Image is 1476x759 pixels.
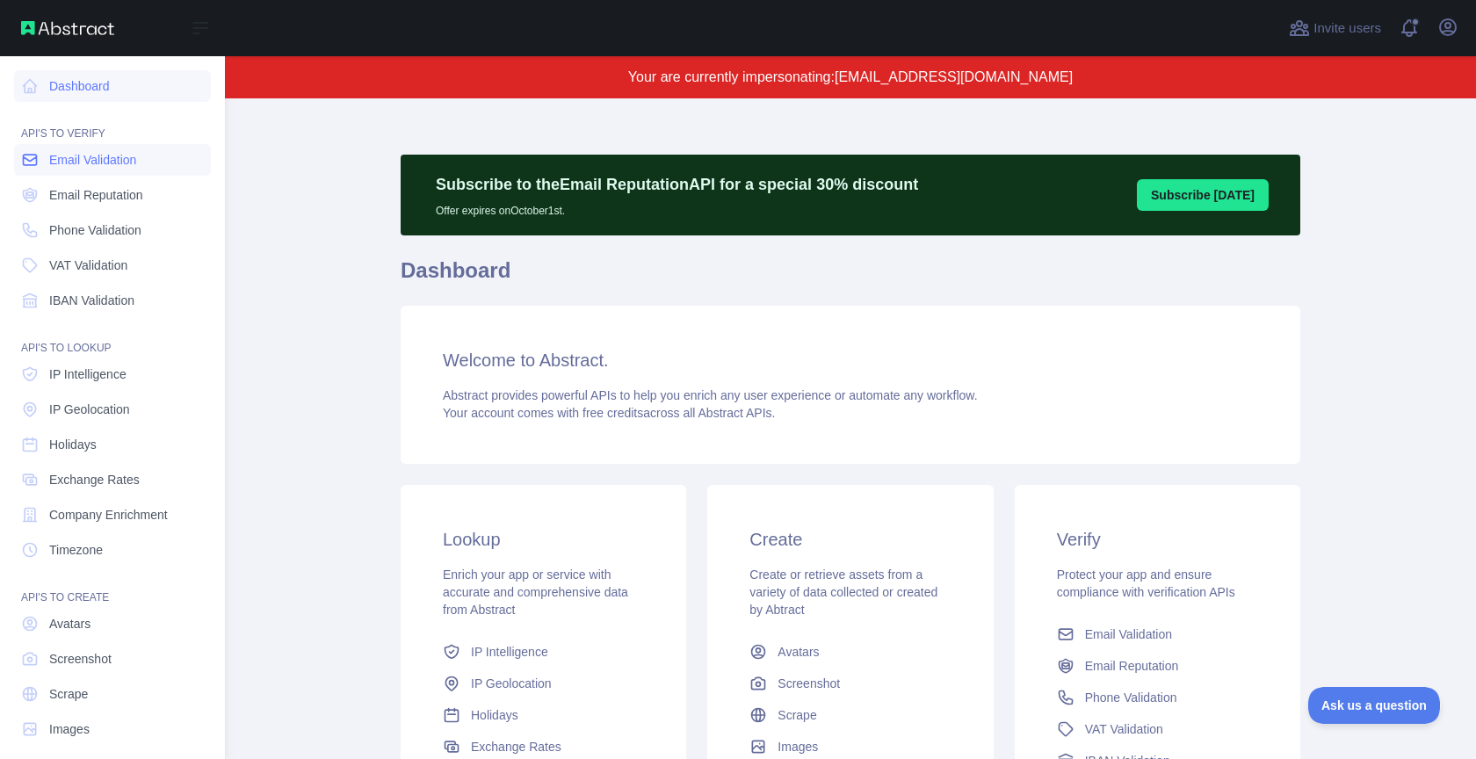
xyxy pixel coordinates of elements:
span: Email Validation [1085,625,1172,643]
img: Abstract API [21,21,114,35]
span: Enrich your app or service with accurate and comprehensive data from Abstract [443,567,628,617]
span: Email Reputation [49,186,143,204]
h3: Verify [1057,527,1258,552]
span: Holidays [49,436,97,453]
span: Screenshot [778,675,840,692]
a: VAT Validation [1050,713,1265,745]
span: Images [49,720,90,738]
a: Email Reputation [14,179,211,211]
div: API'S TO VERIFY [14,105,211,141]
span: Invite users [1313,18,1381,39]
span: Scrape [49,685,88,703]
a: Exchange Rates [14,464,211,495]
a: Images [14,713,211,745]
a: Scrape [14,678,211,710]
a: Dashboard [14,70,211,102]
a: IP Geolocation [436,668,651,699]
a: Email Validation [14,144,211,176]
a: Timezone [14,534,211,566]
a: Email Validation [1050,618,1265,650]
a: Scrape [742,699,958,731]
span: Timezone [49,541,103,559]
h3: Lookup [443,527,644,552]
span: Holidays [471,706,518,724]
a: Avatars [742,636,958,668]
a: Holidays [14,429,211,460]
a: Holidays [436,699,651,731]
span: Phone Validation [1085,689,1177,706]
h3: Create [749,527,951,552]
span: VAT Validation [49,257,127,274]
div: API'S TO CREATE [14,569,211,604]
span: IP Geolocation [471,675,552,692]
a: Screenshot [742,668,958,699]
div: API'S TO LOOKUP [14,320,211,355]
span: [EMAIL_ADDRESS][DOMAIN_NAME] [835,69,1073,84]
a: VAT Validation [14,249,211,281]
span: IP Intelligence [49,365,127,383]
span: VAT Validation [1085,720,1163,738]
p: Subscribe to the Email Reputation API for a special 30 % discount [436,172,918,197]
span: Exchange Rates [471,738,561,755]
span: Email Reputation [1085,657,1179,675]
span: Abstract provides powerful APIs to help you enrich any user experience or automate any workflow. [443,388,978,402]
a: IP Intelligence [14,358,211,390]
h3: Welcome to Abstract. [443,348,1258,372]
a: Phone Validation [1050,682,1265,713]
a: Avatars [14,608,211,640]
h1: Dashboard [401,257,1300,299]
span: Avatars [49,615,90,632]
span: Your account comes with across all Abstract APIs. [443,406,775,420]
span: Create or retrieve assets from a variety of data collected or created by Abtract [749,567,937,617]
a: IP Intelligence [436,636,651,668]
p: Offer expires on October 1st. [436,197,918,218]
span: IBAN Validation [49,292,134,309]
span: Company Enrichment [49,506,168,524]
span: Protect your app and ensure compliance with verification APIs [1057,567,1235,599]
span: Avatars [778,643,819,661]
span: IP Geolocation [49,401,130,418]
button: Invite users [1285,14,1385,42]
a: Company Enrichment [14,499,211,531]
a: Email Reputation [1050,650,1265,682]
iframe: Toggle Customer Support [1308,687,1441,724]
span: Images [778,738,818,755]
span: Phone Validation [49,221,141,239]
span: Screenshot [49,650,112,668]
a: IBAN Validation [14,285,211,316]
span: Email Validation [49,151,136,169]
span: IP Intelligence [471,643,548,661]
span: free credits [582,406,643,420]
button: Subscribe [DATE] [1137,179,1269,211]
span: Exchange Rates [49,471,140,488]
span: Scrape [778,706,816,724]
a: Phone Validation [14,214,211,246]
a: Screenshot [14,643,211,675]
span: Your are currently impersonating: [628,69,835,84]
a: IP Geolocation [14,394,211,425]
